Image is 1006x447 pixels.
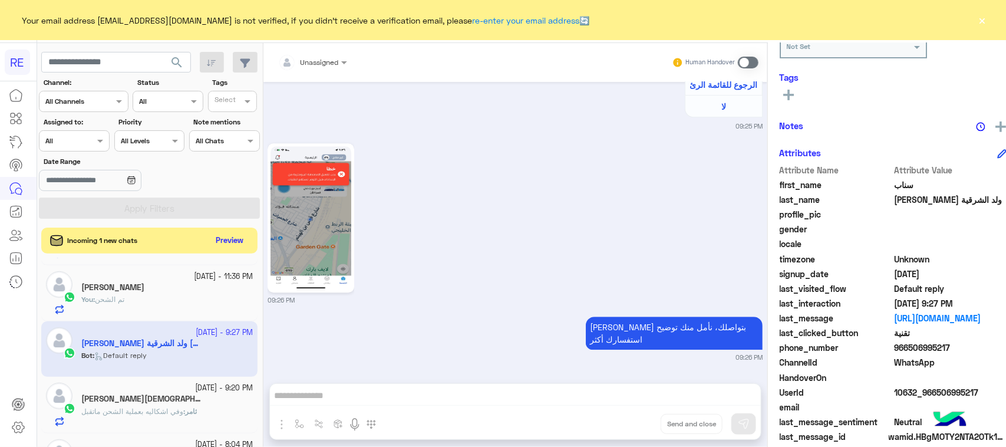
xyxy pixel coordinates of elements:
a: re-enter your email address [473,15,580,25]
small: 09:26 PM [735,353,763,362]
h6: Attributes [780,147,822,158]
span: first_name [780,179,892,191]
label: Priority [118,117,183,127]
label: Channel: [44,77,127,88]
div: RE [5,50,30,75]
span: وفي اشكاليه بعملية الشحن ماتقبل [81,407,183,416]
h5: ابو سعد [81,282,144,292]
span: last_message [780,312,892,324]
button: Apply Filters [39,198,260,219]
b: : [183,407,197,416]
img: defaultAdmin.png [46,271,72,298]
span: gender [780,223,892,235]
span: email [780,401,892,413]
span: HandoverOn [780,372,892,384]
span: You [81,295,93,304]
span: تم الشحن [95,295,124,304]
p: 28/9/2025, 9:26 PM [586,317,763,350]
label: Tags [212,77,258,88]
small: 09:25 PM [735,121,763,131]
label: Assigned to: [44,117,108,127]
label: Status [137,77,202,88]
span: UserId [780,386,892,399]
span: locale [780,238,892,250]
h6: Notes [780,120,804,131]
b: : [81,295,95,304]
button: Send and close [661,414,723,434]
img: WhatsApp [64,291,75,303]
h5: ثامر الله [81,394,202,404]
span: Unassigned [300,58,338,67]
small: [DATE] - 9:20 PM [195,383,253,394]
span: ثامر [185,407,197,416]
button: Preview [211,232,249,249]
label: Note mentions [193,117,258,127]
span: phone_number [780,341,892,354]
img: WhatsApp [64,403,75,415]
span: last_visited_flow [780,282,892,295]
small: [DATE] - 11:36 PM [194,271,253,282]
span: لا [721,101,726,111]
label: Date Range [44,156,183,167]
img: defaultAdmin.png [46,383,72,409]
span: last_message_sentiment [780,416,892,428]
small: 09:26 PM [268,295,295,305]
span: Your email address [EMAIL_ADDRESS][DOMAIN_NAME] is not verified, if you didn't receive a verifica... [22,14,590,27]
span: Incoming 1 new chats [68,235,138,246]
img: 768682612635954.jpg [271,146,351,290]
button: search [163,52,192,77]
span: last_interaction [780,297,892,310]
span: last_message_id [780,430,886,443]
span: signup_date [780,268,892,280]
small: Human Handover [686,58,735,67]
span: Attribute Name [780,164,892,176]
span: timezone [780,253,892,265]
span: profile_pic [780,208,892,221]
span: last_clicked_button [780,327,892,339]
span: الرجوع للقائمة الرئ [690,80,758,90]
img: add [995,121,1006,132]
div: Select [213,94,236,108]
span: last_name [780,193,892,206]
button: × [977,14,988,26]
img: notes [976,122,985,132]
img: hulul-logo.png [929,400,971,441]
span: search [170,55,184,70]
span: ChannelId [780,356,892,369]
